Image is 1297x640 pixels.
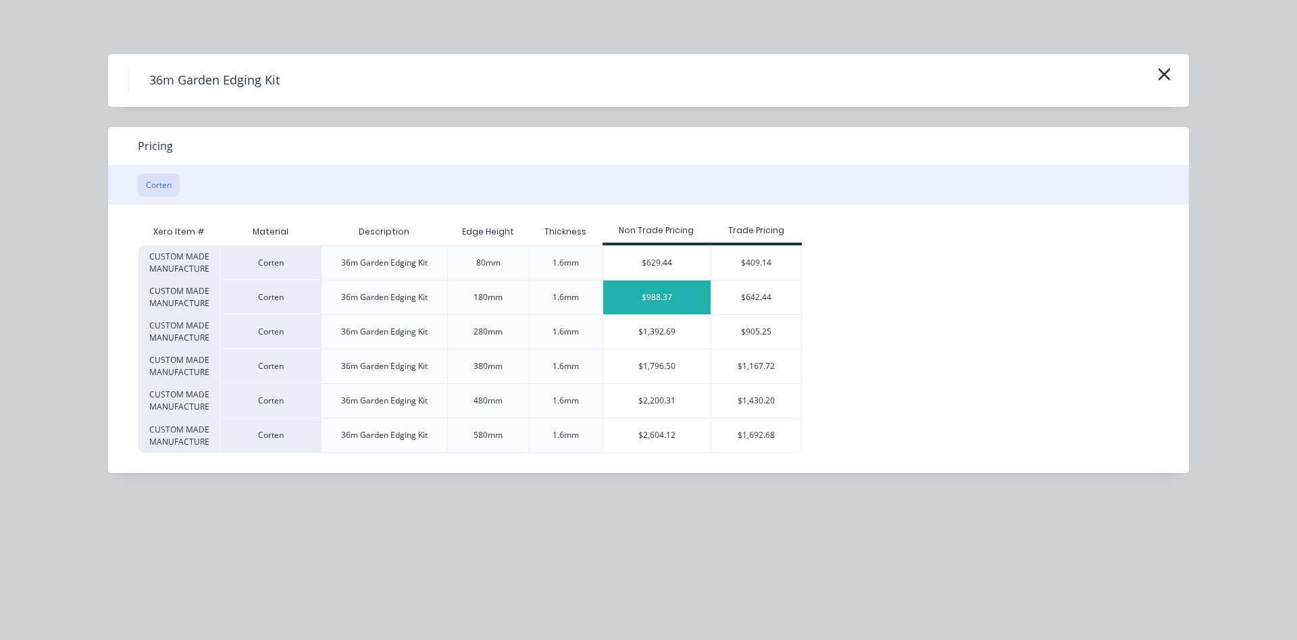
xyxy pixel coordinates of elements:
[603,246,711,280] div: $629.44
[603,384,711,418] div: $2,200.31
[474,326,503,338] div: 280mm
[534,215,597,249] div: Thickness
[341,395,428,407] div: 36m Garden Edging Kit
[553,291,579,303] div: 1.6mm
[220,349,321,383] div: Corten
[220,418,321,453] div: Corten
[474,395,503,407] div: 480mm
[451,215,525,249] div: Edge Height
[553,257,579,269] div: 1.6mm
[138,138,173,154] span: Pricing
[553,429,579,441] div: 1.6mm
[711,315,801,349] div: $905.25
[474,360,503,372] div: 380mm
[476,257,501,269] div: 80mm
[341,429,428,441] div: 36m Garden Edging Kit
[474,429,503,441] div: 580mm
[220,314,321,349] div: Corten
[341,291,428,303] div: 36m Garden Edging Kit
[220,280,321,314] div: Corten
[474,291,503,303] div: 180mm
[603,315,711,349] div: $1,392.69
[138,218,220,245] div: Xero Item #
[341,360,428,372] div: 36m Garden Edging Kit
[711,224,802,237] div: Trade Pricing
[711,280,801,314] div: $642.44
[138,245,220,280] div: CUSTOM MADE MANUFACTURE
[128,68,300,93] h4: 36m Garden Edging Kit
[138,418,220,453] div: CUSTOM MADE MANUFACTURE
[603,280,711,314] div: $988.37
[711,384,801,418] div: $1,430.20
[138,383,220,418] div: CUSTOM MADE MANUFACTURE
[138,314,220,349] div: CUSTOM MADE MANUFACTURE
[603,224,711,237] div: Non Trade Pricing
[341,257,428,269] div: 36m Garden Edging Kit
[711,418,801,452] div: $1,692.68
[711,246,801,280] div: $409.14
[348,215,420,249] div: Description
[220,245,321,280] div: Corten
[341,326,428,338] div: 36m Garden Edging Kit
[603,418,711,452] div: $2,604.12
[220,218,321,245] div: Material
[603,349,711,383] div: $1,796.50
[138,349,220,383] div: CUSTOM MADE MANUFACTURE
[553,326,579,338] div: 1.6mm
[138,174,180,197] button: Corten
[553,360,579,372] div: 1.6mm
[553,395,579,407] div: 1.6mm
[138,280,220,314] div: CUSTOM MADE MANUFACTURE
[220,383,321,418] div: Corten
[711,349,801,383] div: $1,167.72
